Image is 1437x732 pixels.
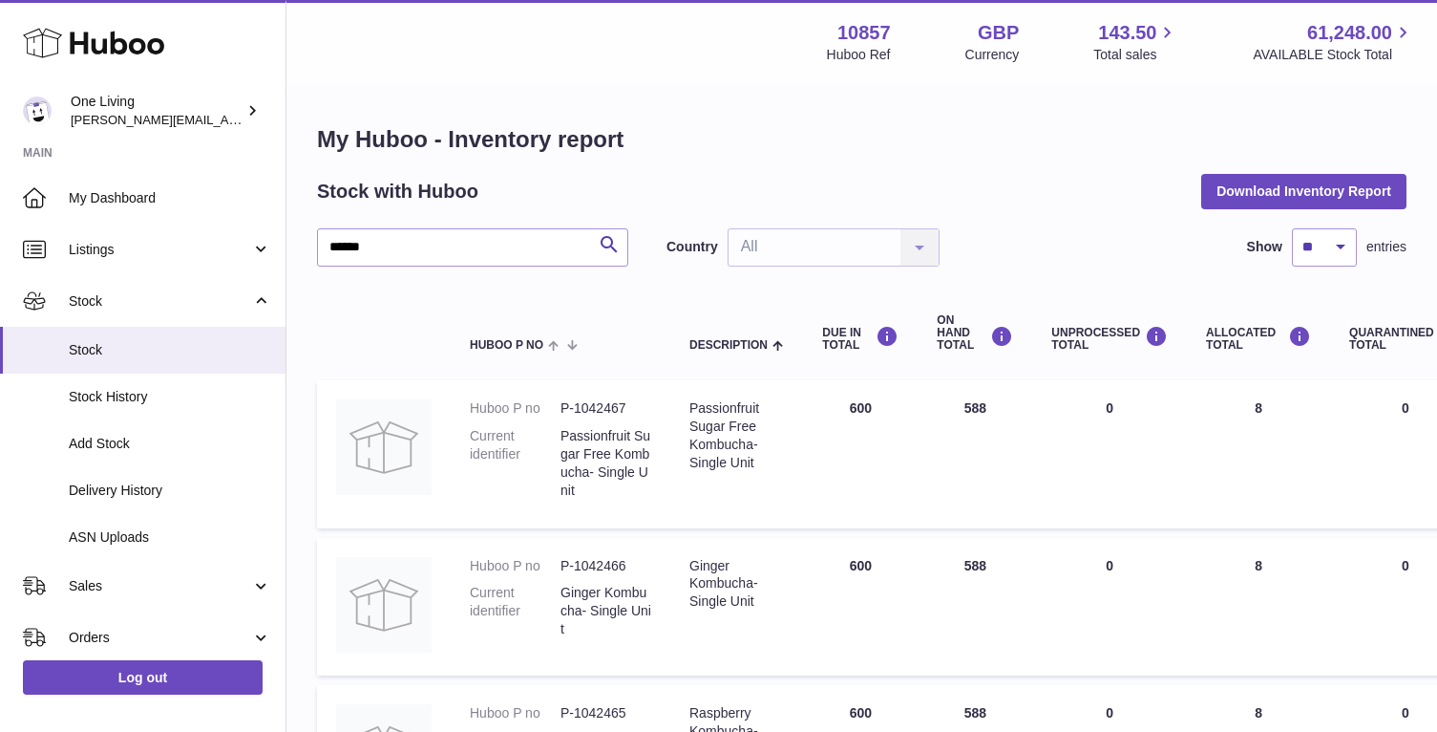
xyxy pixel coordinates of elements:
span: ASN Uploads [69,528,271,547]
div: Huboo Ref [827,46,891,64]
span: Description [689,339,768,352]
span: Stock [69,341,271,359]
span: My Dashboard [69,189,271,207]
h1: My Huboo - Inventory report [317,124,1406,155]
span: 0 [1402,705,1409,721]
label: Country [666,238,718,256]
dd: Passionfruit Sugar Free Kombucha- Single Unit [560,427,651,500]
span: Total sales [1093,46,1178,64]
img: product image [336,557,432,653]
td: 0 [1032,538,1187,677]
span: Orders [69,629,251,647]
dt: Huboo P no [470,399,560,418]
span: Huboo P no [470,339,543,352]
span: 0 [1402,400,1409,416]
div: Currency [965,46,1020,64]
div: ON HAND Total [937,314,1013,353]
td: 600 [803,380,918,527]
button: Download Inventory Report [1201,174,1406,208]
span: Stock [69,292,251,311]
div: Passionfruit Sugar Free Kombucha- Single Unit [689,399,784,472]
span: 0 [1402,558,1409,573]
dt: Current identifier [470,427,560,500]
td: 588 [918,538,1032,677]
span: 61,248.00 [1307,20,1392,46]
div: DUE IN TOTAL [822,326,898,352]
span: Listings [69,241,251,259]
span: entries [1366,238,1406,256]
a: Log out [23,660,263,695]
div: One Living [71,93,243,129]
a: 143.50 Total sales [1093,20,1178,64]
span: Add Stock [69,435,271,453]
dt: Current identifier [470,584,560,638]
td: 0 [1032,380,1187,527]
dt: Huboo P no [470,704,560,722]
span: Stock History [69,388,271,406]
div: UNPROCESSED Total [1051,326,1168,352]
div: Ginger Kombucha- Single Unit [689,557,784,612]
span: AVAILABLE Stock Total [1253,46,1414,64]
h2: Stock with Huboo [317,179,478,205]
span: [PERSON_NAME][EMAIL_ADDRESS][DOMAIN_NAME] [71,112,383,127]
dd: P-1042465 [560,704,651,722]
img: Jessica@oneliving.com [23,97,52,125]
td: 8 [1187,380,1330,527]
strong: GBP [978,20,1019,46]
td: 8 [1187,538,1330,677]
dd: P-1042466 [560,557,651,575]
a: 61,248.00 AVAILABLE Stock Total [1253,20,1414,64]
td: 588 [918,380,1032,527]
img: product image [336,399,432,495]
td: 600 [803,538,918,677]
dd: Ginger Kombucha- Single Unit [560,584,651,638]
span: Delivery History [69,482,271,500]
dd: P-1042467 [560,399,651,418]
dt: Huboo P no [470,557,560,575]
span: 143.50 [1098,20,1156,46]
div: ALLOCATED Total [1206,326,1311,352]
label: Show [1247,238,1282,256]
span: Sales [69,577,251,595]
strong: 10857 [837,20,891,46]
